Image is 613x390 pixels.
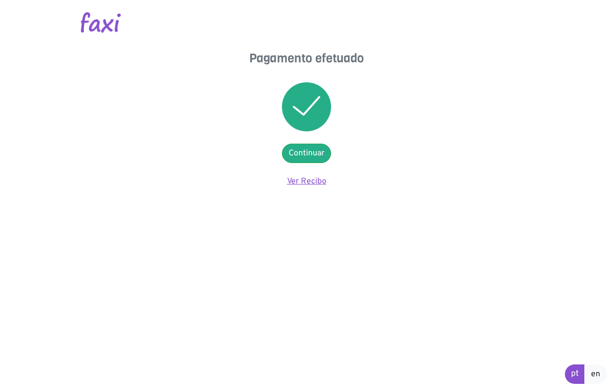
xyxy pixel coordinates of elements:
[204,51,409,66] h4: Pagamento efetuado
[282,144,331,163] a: Continuar
[282,82,331,131] img: success
[287,176,326,187] a: Ver Recibo
[565,364,585,384] a: pt
[584,364,607,384] a: en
